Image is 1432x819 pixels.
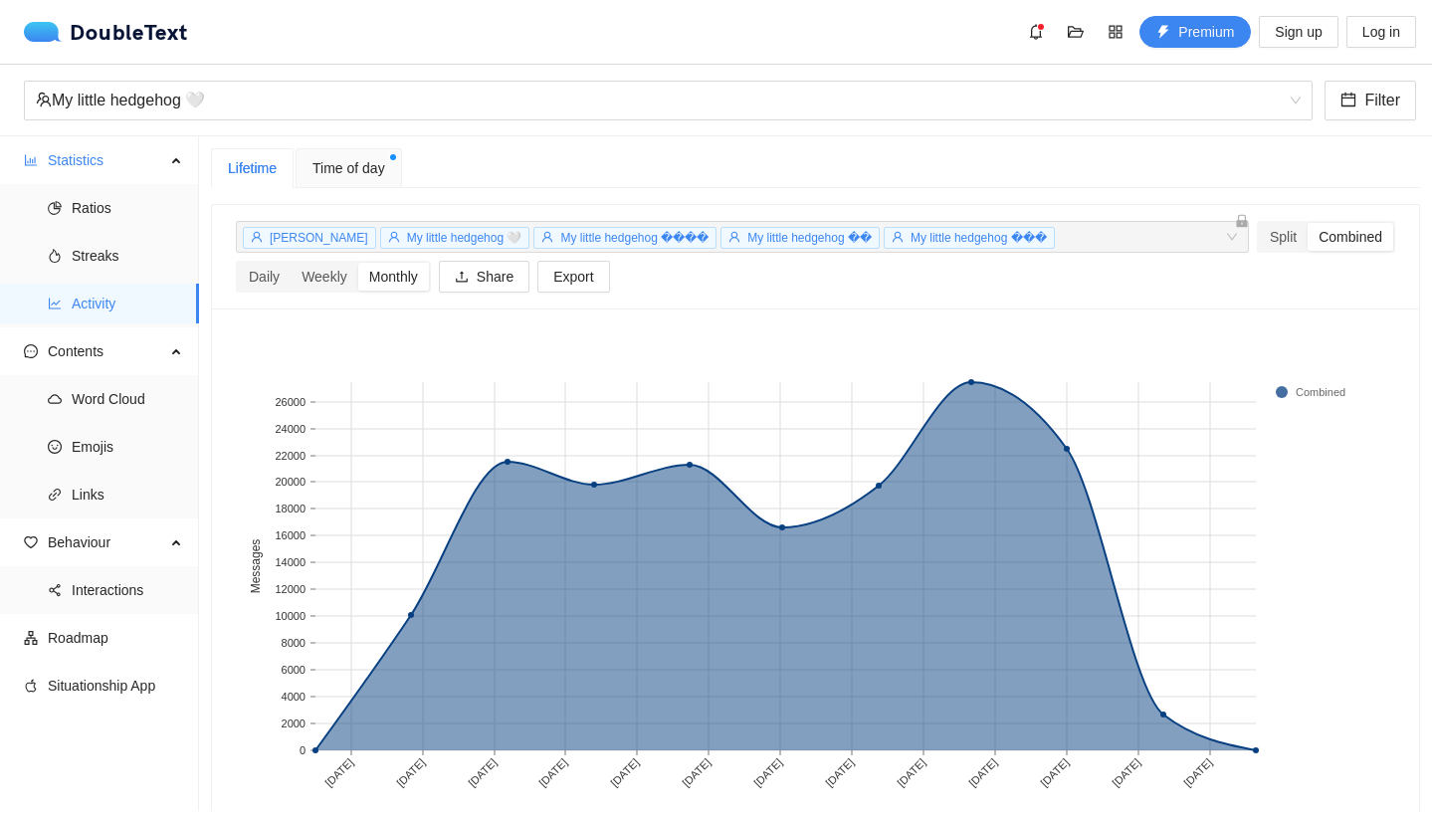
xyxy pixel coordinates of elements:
[895,756,927,789] text: [DATE]
[439,261,529,293] button: uploadShare
[1139,16,1251,48] button: thunderboltPremium
[72,570,183,610] span: Interactions
[388,231,400,243] span: user
[966,756,999,789] text: [DATE]
[72,475,183,514] span: Links
[1061,24,1091,40] span: folder-open
[275,610,306,622] text: 10000
[1101,24,1130,40] span: appstore
[282,637,306,649] text: 8000
[1259,223,1308,251] div: Split
[407,231,522,245] span: My little hedgehog 🤍
[275,529,306,541] text: 16000
[823,756,856,789] text: [DATE]
[1364,88,1400,112] span: Filter
[72,188,183,228] span: Ratios
[249,539,263,594] text: Messages
[537,261,609,293] button: Export
[1362,21,1400,43] span: Log in
[275,503,306,514] text: 18000
[1156,25,1170,41] span: thunderbolt
[72,284,183,323] span: Activity
[911,231,1047,245] span: My little hedgehog ���
[560,231,709,245] span: My little hedgehog ����
[455,270,469,286] span: upload
[72,427,183,467] span: Emojis
[275,556,306,568] text: 14000
[608,756,641,789] text: [DATE]
[1346,16,1416,48] button: Log in
[1178,21,1234,43] span: Premium
[228,157,277,179] div: Lifetime
[275,583,306,595] text: 12000
[358,263,429,291] div: Monthly
[36,82,1301,119] span: My little hedgehog 🤍
[728,231,740,243] span: user
[892,231,904,243] span: user
[48,249,62,263] span: fire
[48,440,62,454] span: smile
[36,82,1283,119] div: My little hedgehog 🤍
[24,22,188,42] div: DoubleText
[48,488,62,502] span: link
[291,263,358,291] div: Weekly
[48,666,183,706] span: Situationship App
[48,583,62,597] span: share-alt
[1110,756,1142,789] text: [DATE]
[1308,223,1393,251] div: Combined
[1021,24,1051,40] span: bell
[1038,756,1071,789] text: [DATE]
[1340,92,1356,110] span: calendar
[541,231,553,243] span: user
[270,231,368,245] span: [PERSON_NAME]
[300,744,306,756] text: 0
[48,331,165,371] span: Contents
[282,717,306,729] text: 2000
[536,756,569,789] text: [DATE]
[48,618,183,658] span: Roadmap
[24,22,70,42] img: logo
[1060,16,1092,48] button: folder-open
[251,231,263,243] span: user
[72,236,183,276] span: Streaks
[24,679,38,693] span: apple
[24,631,38,645] span: apartment
[48,522,165,562] span: Behaviour
[48,297,62,310] span: line-chart
[36,92,52,107] span: team
[275,450,306,462] text: 22000
[1259,16,1337,48] button: Sign up
[275,476,306,488] text: 20000
[24,344,38,358] span: message
[24,22,188,42] a: logoDoubleText
[312,157,385,179] span: Time of day
[747,231,872,245] span: My little hedgehog ��
[553,266,593,288] span: Export
[48,392,62,406] span: cloud
[1325,81,1416,120] button: calendarFilter
[275,396,306,408] text: 26000
[680,756,713,789] text: [DATE]
[1181,756,1214,789] text: [DATE]
[466,756,499,789] text: [DATE]
[751,756,784,789] text: [DATE]
[1235,214,1249,228] span: lock
[24,535,38,549] span: heart
[1020,16,1052,48] button: bell
[1100,16,1131,48] button: appstore
[1275,21,1322,43] span: Sign up
[24,153,38,167] span: bar-chart
[282,691,306,703] text: 4000
[394,756,427,789] text: [DATE]
[48,201,62,215] span: pie-chart
[238,263,291,291] div: Daily
[48,140,165,180] span: Statistics
[322,756,355,789] text: [DATE]
[275,423,306,435] text: 24000
[477,266,513,288] span: Share
[282,664,306,676] text: 6000
[72,379,183,419] span: Word Cloud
